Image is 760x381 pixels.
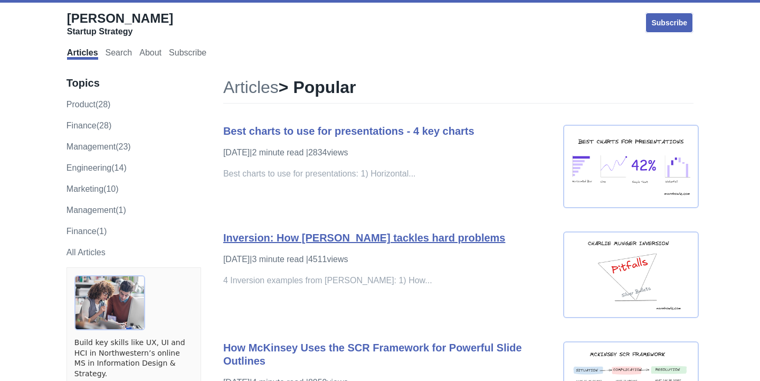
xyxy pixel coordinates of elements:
[67,11,173,25] span: [PERSON_NAME]
[223,168,553,180] p: Best charts to use for presentations: 1) Horizontal...
[67,11,173,37] a: [PERSON_NAME]Startup Strategy
[563,231,699,318] img: inversion
[223,253,553,266] p: [DATE] | 3 minute read
[74,275,145,330] img: ads via Carbon
[139,48,161,60] a: About
[563,125,699,209] img: best chart presentaion
[223,78,279,97] a: Articles
[223,146,553,159] p: [DATE] | 2 minute read
[74,338,193,379] a: Build key skills like UX, UI and HCI in Northwestern’s online MS in Information Design & Strategy.
[223,125,474,137] a: Best charts to use for presentations - 4 key charts
[645,12,693,33] a: Subscribe
[306,255,348,264] span: | 4511 views
[223,342,522,367] a: How McKinsey Uses the SCR Framework for Powerful Slide Outlines
[66,163,127,172] a: engineering(14)
[223,274,553,287] p: 4 Inversion examples from [PERSON_NAME]: 1) How...
[66,227,107,236] a: Finance(1)
[223,232,506,244] a: Inversion: How [PERSON_NAME] tackles hard problems
[66,121,111,130] a: finance(28)
[67,26,173,37] div: Startup Strategy
[223,77,693,104] h1: > Popular
[306,148,348,157] span: | 2834 views
[66,206,126,215] a: Management(1)
[67,48,98,60] a: Articles
[66,142,131,151] a: management(23)
[66,248,106,257] a: All Articles
[106,48,132,60] a: Search
[66,184,119,193] a: marketing(10)
[169,48,206,60] a: Subscribe
[66,77,201,90] h3: Topics
[66,100,111,109] a: product(28)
